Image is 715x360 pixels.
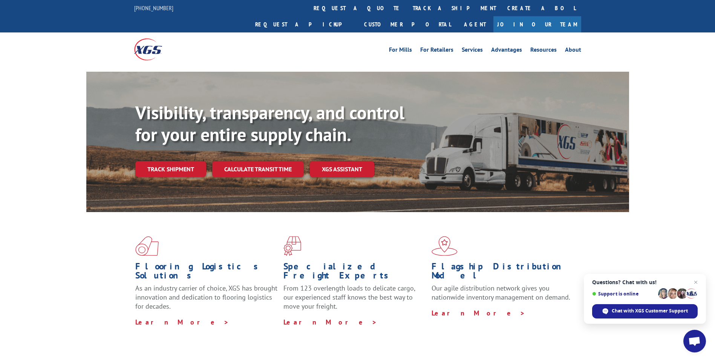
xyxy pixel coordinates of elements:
[310,161,374,177] a: XGS ASSISTANT
[283,318,377,326] a: Learn More >
[592,291,655,297] span: Support is online
[565,47,581,55] a: About
[462,47,483,55] a: Services
[212,161,304,177] a: Calculate transit time
[456,16,493,32] a: Agent
[283,262,426,284] h1: Specialized Freight Experts
[135,318,229,326] a: Learn More >
[250,16,358,32] a: Request a pickup
[358,16,456,32] a: Customer Portal
[135,284,277,311] span: As an industry carrier of choice, XGS has brought innovation and dedication to flooring logistics...
[691,278,700,287] span: Close chat
[491,47,522,55] a: Advantages
[135,262,278,284] h1: Flooring Logistics Solutions
[135,101,404,146] b: Visibility, transparency, and control for your entire supply chain.
[134,4,173,12] a: [PHONE_NUMBER]
[432,262,574,284] h1: Flagship Distribution Model
[283,236,301,256] img: xgs-icon-focused-on-flooring-red
[592,304,698,318] div: Chat with XGS Customer Support
[432,284,570,302] span: Our agile distribution network gives you nationwide inventory management on demand.
[283,284,426,317] p: From 123 overlength loads to delicate cargo, our experienced staff knows the best way to move you...
[135,236,159,256] img: xgs-icon-total-supply-chain-intelligence-red
[592,279,698,285] span: Questions? Chat with us!
[612,308,688,314] span: Chat with XGS Customer Support
[135,161,206,177] a: Track shipment
[530,47,557,55] a: Resources
[432,309,525,317] a: Learn More >
[389,47,412,55] a: For Mills
[432,236,458,256] img: xgs-icon-flagship-distribution-model-red
[683,330,706,352] div: Open chat
[420,47,453,55] a: For Retailers
[493,16,581,32] a: Join Our Team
